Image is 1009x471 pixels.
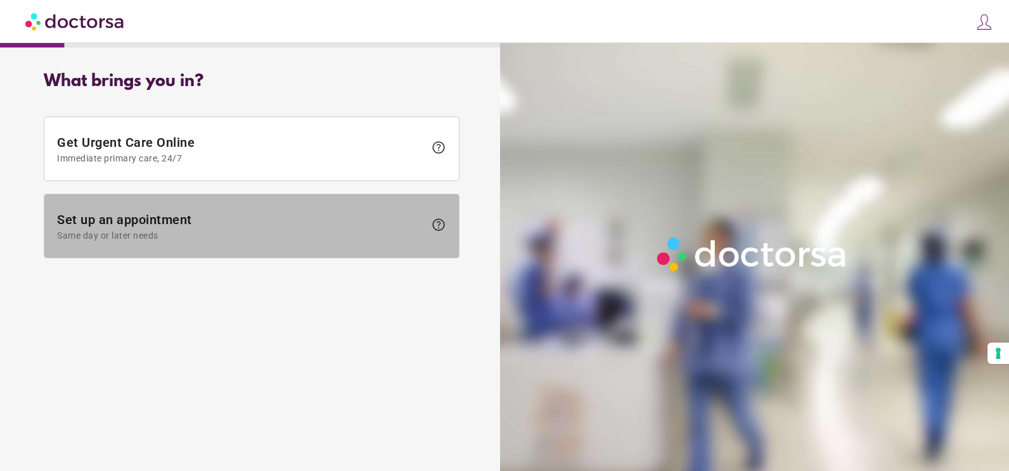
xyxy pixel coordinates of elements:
[57,153,425,163] span: Immediate primary care, 24/7
[25,7,125,35] img: Doctorsa.com
[431,140,446,155] span: help
[431,217,446,232] span: help
[987,342,1009,364] button: Your consent preferences for tracking technologies
[57,135,425,163] span: Get Urgent Care Online
[652,232,853,277] img: Logo-Doctorsa-trans-White-partial-flat.png
[975,13,993,31] img: icons8-customer-100.png
[57,230,425,241] span: Same day or later needs
[44,72,460,91] div: What brings you in?
[57,212,425,241] span: Set up an appointment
